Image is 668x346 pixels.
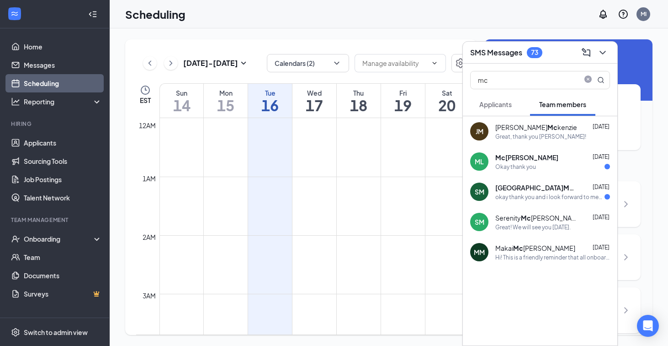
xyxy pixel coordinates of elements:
[474,248,485,257] div: MM
[183,58,238,68] h3: [DATE] - [DATE]
[495,213,578,222] div: Serenity [PERSON_NAME]
[141,291,158,301] div: 3am
[495,153,558,162] div: [PERSON_NAME]
[24,189,102,207] a: Talent Network
[471,71,579,89] input: Search team member
[598,9,609,20] svg: Notifications
[248,88,292,97] div: Tue
[141,232,158,242] div: 2am
[618,9,629,20] svg: QuestionInfo
[381,97,425,113] h1: 19
[160,97,203,113] h1: 14
[292,84,336,118] a: September 17, 2025
[597,76,604,84] svg: MagnifyingGlass
[451,54,470,72] button: Settings
[593,123,610,130] span: [DATE]
[539,100,586,108] span: Team members
[593,244,610,251] span: [DATE]
[470,48,522,58] h3: SMS Messages
[24,285,102,303] a: SurveysCrown
[593,153,610,160] span: [DATE]
[292,88,336,97] div: Wed
[337,84,381,118] a: September 18, 2025
[495,163,536,171] div: Okay thank you
[24,56,102,74] a: Messages
[24,170,102,189] a: Job Postings
[24,248,102,266] a: Team
[381,88,425,97] div: Fri
[595,45,610,60] button: ChevronDown
[337,88,381,97] div: Thu
[597,47,608,58] svg: ChevronDown
[332,59,341,68] svg: ChevronDown
[475,157,484,166] div: ML
[24,38,102,56] a: Home
[11,328,20,337] svg: Settings
[495,123,577,132] div: [PERSON_NAME] kenzie
[24,74,102,92] a: Scheduling
[581,47,592,58] svg: ComposeMessage
[238,58,249,69] svg: SmallChevronDown
[495,183,578,192] div: [GEOGRAPHIC_DATA] Culloch
[425,88,469,97] div: Sat
[160,84,203,118] a: September 14, 2025
[495,223,571,231] div: Great! We will see you [DATE].
[425,97,469,113] h1: 20
[455,58,466,69] svg: Settings
[11,120,100,128] div: Hiring
[337,97,381,113] h1: 18
[495,193,604,201] div: okay thank you and i look forward to meeting you all as well!
[476,127,483,136] div: JM
[11,216,100,224] div: Team Management
[637,315,659,337] div: Open Intercom Messenger
[140,85,151,96] svg: Clock
[425,84,469,118] a: September 20, 2025
[88,10,97,19] svg: Collapse
[10,9,19,18] svg: WorkstreamLogo
[620,199,631,210] svg: ChevronRight
[583,76,594,83] span: close-circle
[24,134,102,152] a: Applicants
[583,76,594,85] span: close-circle
[495,133,586,141] div: Great, thank you [PERSON_NAME]!
[143,56,157,70] button: ChevronLeft
[475,187,484,196] div: SM
[292,97,336,113] h1: 17
[521,214,531,222] b: Mc
[620,252,631,263] svg: ChevronRight
[204,88,248,97] div: Mon
[11,234,20,243] svg: UserCheck
[24,328,88,337] div: Switch to admin view
[579,45,594,60] button: ComposeMessage
[593,184,610,190] span: [DATE]
[475,217,484,227] div: SM
[431,59,438,67] svg: ChevronDown
[641,10,647,18] div: MI
[620,305,631,316] svg: ChevronRight
[145,58,154,69] svg: ChevronLeft
[164,56,178,70] button: ChevronRight
[495,153,505,162] b: Mc
[479,100,512,108] span: Applicants
[495,254,610,261] div: Hi! This is a friendly reminder that all onboarding paperwork needs to be completed by 11am [DATE...
[24,97,102,106] div: Reporting
[24,266,102,285] a: Documents
[160,88,203,97] div: Sun
[495,243,575,253] div: Makai [PERSON_NAME]
[381,84,425,118] a: September 19, 2025
[248,97,292,113] h1: 16
[24,152,102,170] a: Sourcing Tools
[137,120,158,130] div: 12am
[563,184,574,192] b: Mc
[513,244,523,252] b: Mc
[125,6,186,22] h1: Scheduling
[547,123,557,131] b: Mc
[141,173,158,184] div: 1am
[593,214,610,221] span: [DATE]
[248,84,292,118] a: September 16, 2025
[531,49,538,56] div: 73
[11,97,20,106] svg: Analysis
[166,58,175,69] svg: ChevronRight
[204,97,248,113] h1: 15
